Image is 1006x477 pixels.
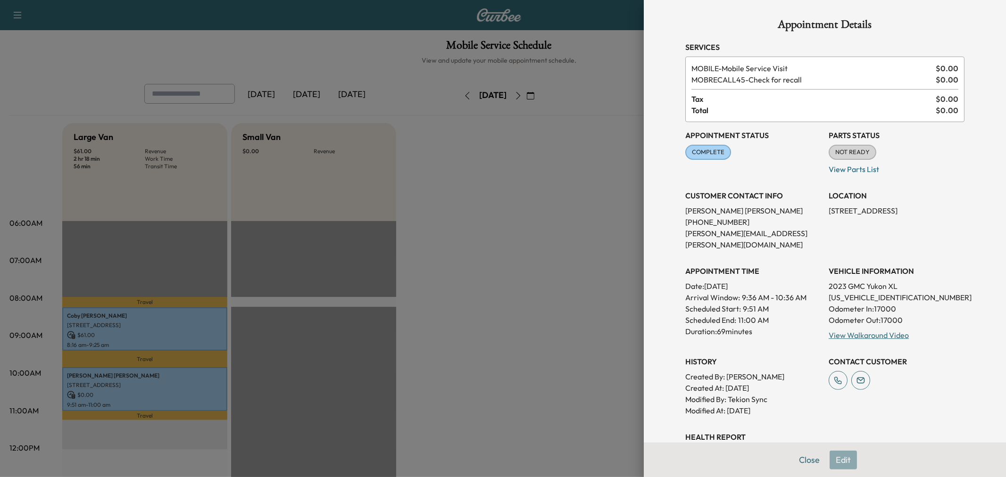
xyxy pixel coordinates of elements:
h3: LOCATION [829,190,964,201]
p: Date: [DATE] [685,280,821,292]
h1: Appointment Details [685,19,964,34]
a: View Walkaround Video [829,330,909,340]
span: Mobile Service Visit [691,63,932,74]
span: 9:36 AM - 10:36 AM [742,292,806,303]
p: Arrival Window: [685,292,821,303]
h3: CONTACT CUSTOMER [829,356,964,367]
h3: History [685,356,821,367]
p: Modified At : [DATE] [685,405,821,416]
p: [STREET_ADDRESS] [829,205,964,216]
h3: Appointment Status [685,130,821,141]
h3: VEHICLE INFORMATION [829,265,964,277]
p: Created By : [PERSON_NAME] [685,371,821,382]
span: $ 0.00 [936,105,958,116]
span: $ 0.00 [936,74,958,85]
p: Odometer In: 17000 [829,303,964,314]
h3: APPOINTMENT TIME [685,265,821,277]
span: Total [691,105,936,116]
span: NOT READY [830,148,875,157]
h3: Services [685,41,964,53]
p: 9:51 AM [743,303,769,314]
p: Duration: 69 minutes [685,326,821,337]
p: Scheduled Start: [685,303,741,314]
h3: CUSTOMER CONTACT INFO [685,190,821,201]
p: Odometer Out: 17000 [829,314,964,326]
p: 2023 GMC Yukon XL [829,280,964,292]
span: $ 0.00 [936,93,958,105]
h3: Health Report [685,431,964,443]
p: [US_VEHICLE_IDENTIFICATION_NUMBER] [829,292,964,303]
span: Tax [691,93,936,105]
span: COMPLETE [686,148,730,157]
p: View Parts List [829,160,964,175]
h3: Parts Status [829,130,964,141]
p: Created At : [DATE] [685,382,821,394]
p: 11:00 AM [738,314,769,326]
span: Check for recall [691,74,932,85]
button: Close [793,451,826,469]
p: [PERSON_NAME] [PERSON_NAME] [685,205,821,216]
span: $ 0.00 [936,63,958,74]
p: Scheduled End: [685,314,736,326]
p: [PHONE_NUMBER] [685,216,821,228]
p: Modified By : Tekion Sync [685,394,821,405]
p: [PERSON_NAME][EMAIL_ADDRESS][PERSON_NAME][DOMAIN_NAME] [685,228,821,250]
